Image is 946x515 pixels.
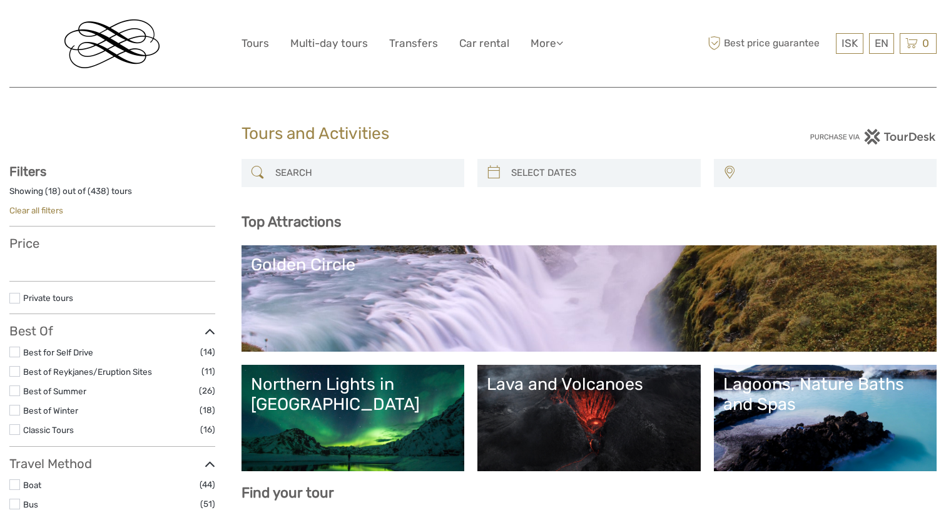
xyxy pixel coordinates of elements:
[200,477,215,492] span: (44)
[91,185,106,197] label: 438
[9,185,215,205] div: Showing ( ) out of ( ) tours
[23,425,74,435] a: Classic Tours
[242,124,705,144] h1: Tours and Activities
[487,374,691,462] a: Lava and Volcanoes
[290,34,368,53] a: Multi-day tours
[200,497,215,511] span: (51)
[242,213,341,230] b: Top Attractions
[270,162,459,184] input: SEARCH
[9,456,215,471] h3: Travel Method
[9,324,215,339] h3: Best Of
[723,374,928,462] a: Lagoons, Nature Baths and Spas
[251,255,928,342] a: Golden Circle
[705,33,833,54] span: Best price guarantee
[64,19,160,68] img: Reykjavik Residence
[723,374,928,415] div: Lagoons, Nature Baths and Spas
[251,374,455,462] a: Northern Lights in [GEOGRAPHIC_DATA]
[810,129,937,145] img: PurchaseViaTourDesk.png
[23,499,38,509] a: Bus
[389,34,438,53] a: Transfers
[200,422,215,437] span: (16)
[23,405,78,416] a: Best of Winter
[199,384,215,398] span: (26)
[531,34,563,53] a: More
[23,386,86,396] a: Best of Summer
[242,484,334,501] b: Find your tour
[48,185,58,197] label: 18
[9,236,215,251] h3: Price
[23,347,93,357] a: Best for Self Drive
[200,403,215,417] span: (18)
[201,364,215,379] span: (11)
[251,374,455,415] div: Northern Lights in [GEOGRAPHIC_DATA]
[842,37,858,49] span: ISK
[200,345,215,359] span: (14)
[23,293,73,303] a: Private tours
[251,255,928,275] div: Golden Circle
[23,480,41,490] a: Boat
[506,162,694,184] input: SELECT DATES
[23,367,152,377] a: Best of Reykjanes/Eruption Sites
[869,33,894,54] div: EN
[9,164,46,179] strong: Filters
[9,205,63,215] a: Clear all filters
[242,34,269,53] a: Tours
[920,37,931,49] span: 0
[487,374,691,394] div: Lava and Volcanoes
[459,34,509,53] a: Car rental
